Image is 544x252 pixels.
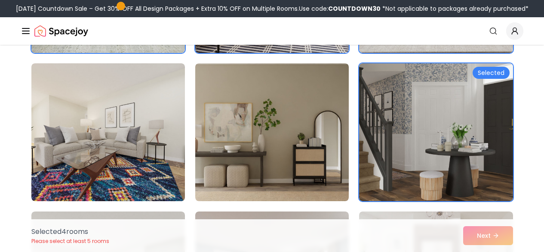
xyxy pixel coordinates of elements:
p: Please select at least 5 rooms [31,238,109,245]
span: *Not applicable to packages already purchased* [381,4,529,13]
p: Selected 4 room s [31,227,109,237]
div: Selected [473,67,510,79]
img: Room room-6 [359,63,513,201]
b: COUNTDOWN30 [328,4,381,13]
nav: Global [21,17,523,45]
img: Spacejoy Logo [34,22,88,40]
img: Room room-4 [31,63,185,201]
span: Use code: [299,4,381,13]
a: Spacejoy [34,22,88,40]
div: [DATE] Countdown Sale – Get 30% OFF All Design Packages + Extra 10% OFF on Multiple Rooms. [16,4,529,13]
img: Room room-5 [195,63,349,201]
